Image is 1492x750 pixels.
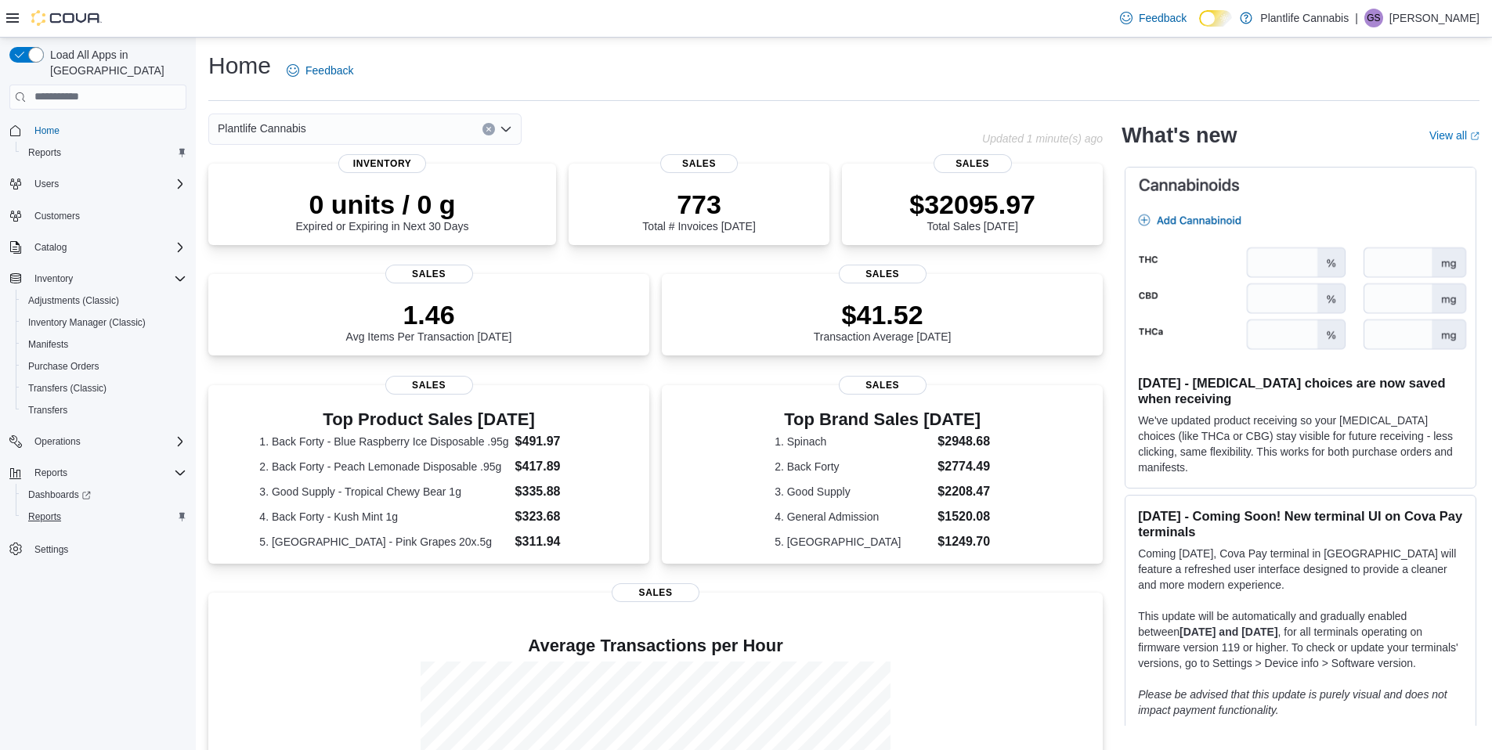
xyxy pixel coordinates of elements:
h3: [DATE] - Coming Soon! New terminal UI on Cova Pay terminals [1138,508,1463,539]
dt: 4. Back Forty - Kush Mint 1g [259,509,508,525]
h3: Top Brand Sales [DATE] [775,410,990,429]
span: Reports [22,143,186,162]
dd: $323.68 [515,507,598,526]
span: Settings [28,539,186,558]
span: Reports [28,463,186,482]
a: Transfers [22,401,74,420]
dd: $417.89 [515,457,598,476]
button: Operations [28,432,87,451]
p: 0 units / 0 g [296,189,469,220]
dt: 3. Good Supply - Tropical Chewy Bear 1g [259,484,508,499]
span: Sales [839,376,927,395]
span: Manifests [28,338,68,351]
span: Reports [28,146,61,159]
button: Settings [3,537,193,560]
span: Inventory [28,269,186,288]
p: We've updated product receiving so your [MEDICAL_DATA] choices (like THCa or CBG) stay visible fo... [1138,413,1463,475]
h1: Home [208,50,271,81]
span: Plantlife Cannabis [218,119,306,138]
span: Reports [22,507,186,526]
a: Reports [22,507,67,526]
dt: 2. Back Forty - Peach Lemonade Disposable .95g [259,459,508,474]
button: Purchase Orders [16,355,193,377]
input: Dark Mode [1199,10,1232,27]
p: Plantlife Cannabis [1260,9,1349,27]
button: Transfers [16,399,193,421]
span: Sales [612,583,699,602]
span: Customers [34,210,80,222]
a: Customers [28,207,86,225]
button: Operations [3,431,193,453]
div: Avg Items Per Transaction [DATE] [346,299,512,343]
h2: What's new [1122,123,1237,148]
p: 773 [642,189,755,220]
button: Manifests [16,334,193,355]
span: Dashboards [28,489,91,501]
a: Adjustments (Classic) [22,291,125,310]
span: Manifests [22,335,186,354]
span: Sales [385,376,473,395]
span: Reports [34,467,67,479]
button: Clear input [482,123,495,135]
button: Reports [16,506,193,528]
span: Dashboards [22,485,186,504]
span: Sales [385,265,473,283]
span: Operations [34,435,81,448]
span: Inventory [34,272,73,285]
span: Transfers (Classic) [22,379,186,398]
span: Feedback [305,63,353,78]
span: Purchase Orders [28,360,99,373]
button: Reports [3,462,193,484]
h4: Average Transactions per Hour [221,636,1090,655]
a: Purchase Orders [22,357,106,376]
p: This update will be automatically and gradually enabled between , for all terminals operating on ... [1138,608,1463,671]
dt: 2. Back Forty [775,459,931,474]
a: Home [28,121,66,140]
a: Manifests [22,335,74,354]
span: Sales [934,154,1012,173]
dd: $335.88 [515,482,598,501]
span: Inventory [338,154,426,173]
dt: 5. [GEOGRAPHIC_DATA] [775,534,931,550]
nav: Complex example [9,113,186,601]
button: Adjustments (Classic) [16,290,193,312]
dd: $2208.47 [937,482,990,501]
dt: 3. Good Supply [775,484,931,499]
h3: [DATE] - [MEDICAL_DATA] choices are now saved when receiving [1138,375,1463,406]
span: GS [1367,9,1380,27]
button: Inventory [3,268,193,290]
button: Users [3,173,193,195]
a: Feedback [280,55,359,86]
a: Reports [22,143,67,162]
span: Reports [28,510,61,523]
span: Customers [28,206,186,225]
div: Gaige Steinke [1364,9,1383,27]
button: Reports [16,142,193,164]
div: Total Sales [DATE] [909,189,1035,233]
span: Feedback [1139,10,1187,26]
dt: 4. General Admission [775,509,931,525]
span: Operations [28,432,186,451]
button: Catalog [28,238,73,257]
span: Users [28,175,186,193]
dd: $1520.08 [937,507,990,526]
svg: External link [1470,132,1479,141]
button: Users [28,175,65,193]
dd: $1249.70 [937,532,990,551]
img: Cova [31,10,102,26]
div: Transaction Average [DATE] [814,299,952,343]
a: Feedback [1114,2,1193,34]
span: Sales [660,154,739,173]
p: Updated 1 minute(s) ago [982,132,1103,145]
span: Adjustments (Classic) [22,291,186,310]
span: Load All Apps in [GEOGRAPHIC_DATA] [44,47,186,78]
dd: $311.94 [515,532,598,551]
p: Coming [DATE], Cova Pay terminal in [GEOGRAPHIC_DATA] will feature a refreshed user interface des... [1138,546,1463,593]
em: Please be advised that this update is purely visual and does not impact payment functionality. [1138,688,1447,716]
span: Inventory Manager (Classic) [22,313,186,332]
span: Settings [34,543,68,556]
span: Users [34,178,59,190]
p: | [1355,9,1358,27]
button: Reports [28,463,74,482]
